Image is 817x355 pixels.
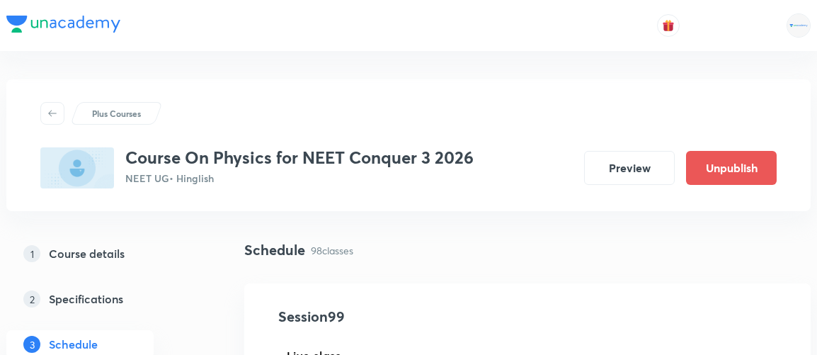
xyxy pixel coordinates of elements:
p: 2 [23,291,40,308]
h5: Schedule [49,336,98,353]
a: Company Logo [6,16,120,36]
button: Preview [584,151,675,185]
p: 3 [23,336,40,353]
h4: Session 99 [278,306,537,327]
a: 2Specifications [6,285,199,313]
button: Unpublish [686,151,777,185]
h5: Course details [49,245,125,262]
p: Plus Courses [92,107,141,120]
a: 1Course details [6,240,199,268]
img: Company Logo [6,16,120,33]
p: NEET UG • Hinglish [125,171,474,186]
p: 98 classes [311,243,353,258]
h5: Specifications [49,291,123,308]
button: avatar [657,14,680,37]
img: Rahul Mishra [787,13,811,38]
img: avatar [662,19,675,32]
p: 1 [23,245,40,262]
h3: Course On Physics for NEET Conquer 3 2026 [125,147,474,168]
h4: Schedule [244,240,305,261]
img: CEEF4500-C68D-44C6-A4B1-E491C6FD5551_plus.png [40,147,114,188]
